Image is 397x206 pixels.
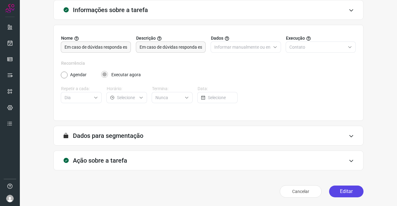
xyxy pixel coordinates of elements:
[61,85,102,92] label: Repetir a cada:
[286,35,305,42] span: Execução
[198,85,238,92] label: Data:
[214,42,270,52] input: Selecione o tipo de envio
[136,35,156,42] span: Descrição
[70,72,87,78] label: Agendar
[61,60,356,67] label: Recorrência
[140,42,202,52] input: Forneça uma breve descrição da sua tarefa.
[5,4,15,13] img: Logo
[155,92,182,103] input: Selecione
[107,85,147,92] label: Horário:
[329,186,364,197] button: Editar
[65,42,127,52] input: Digite o nome para a sua tarefa.
[73,132,143,139] h3: Dados para segmentação
[111,72,141,78] label: Executar agora
[152,85,193,92] label: Termina:
[208,92,234,103] input: Selecione
[280,185,322,198] button: Cancelar
[65,92,91,103] input: Selecione
[61,35,73,42] span: Nome
[211,35,223,42] span: Dados
[117,92,137,103] input: Selecione
[73,157,127,164] h3: Ação sobre a tarefa
[73,6,148,14] h3: Informações sobre a tarefa
[289,42,346,52] input: Selecione o tipo de envio
[6,195,14,202] img: avatar-user-boy.jpg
